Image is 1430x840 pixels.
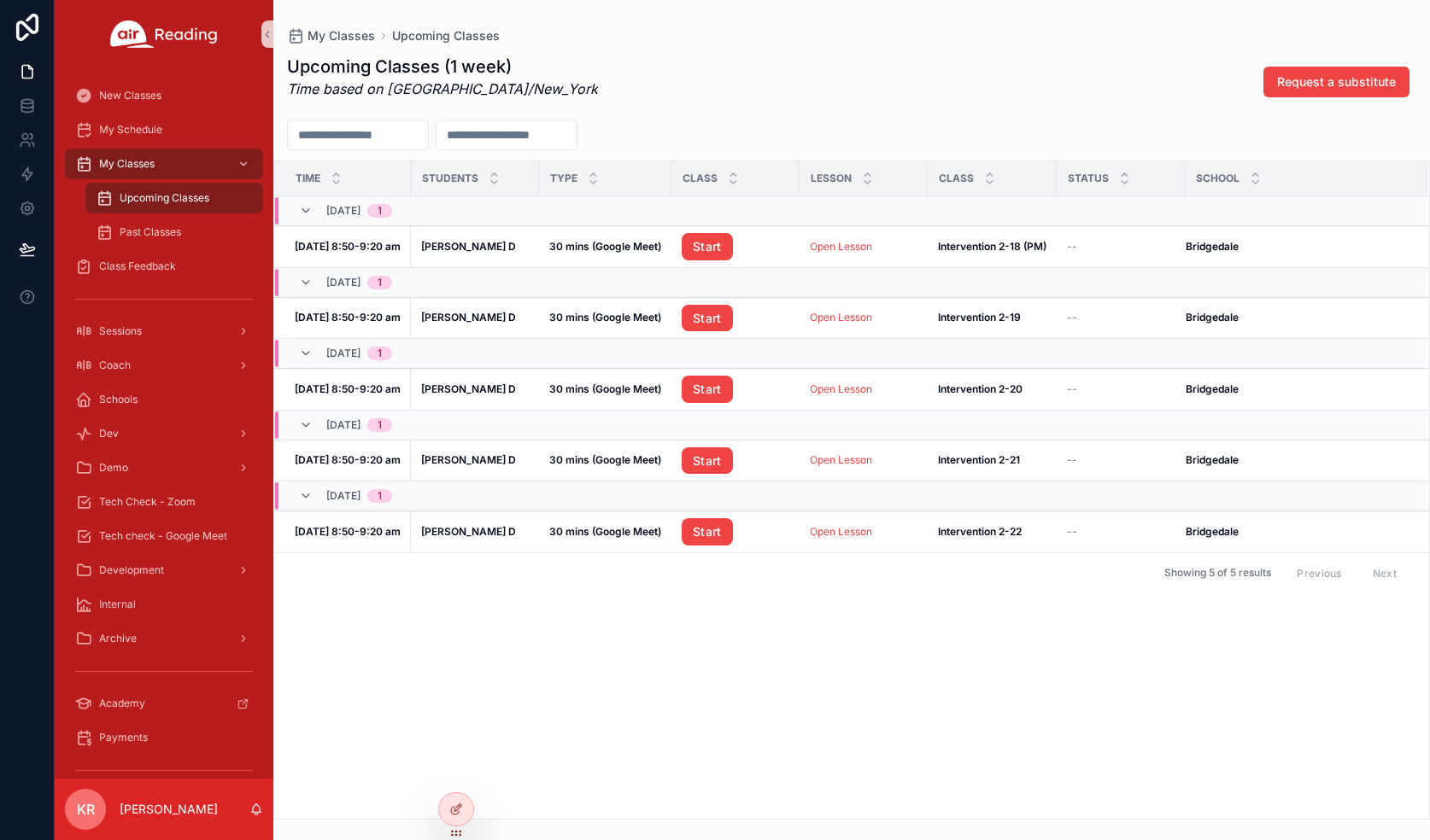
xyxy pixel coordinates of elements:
[295,453,401,467] a: [DATE] 8:50-9:20 am
[938,240,1046,254] a: Intervention 2-18 (PM)
[295,240,401,254] a: [DATE] 8:50-9:20 am
[295,382,401,396] a: [DATE] 8:50-9:20 am
[1186,453,1239,466] strong: Bridgedale
[99,324,142,338] span: Sessions
[65,316,263,347] a: Sessions
[549,311,661,324] a: 30 mins (Google Meet)
[99,427,119,440] span: Dev
[421,311,516,324] strong: [PERSON_NAME] D
[682,233,789,260] a: Start
[378,276,382,289] div: 1
[65,555,263,586] a: Development
[65,384,263,415] a: Schools
[549,240,661,253] strong: 30 mins (Google Meet)
[682,305,733,332] a: Start
[77,799,95,820] span: KR
[1067,382,1077,396] span: --
[682,518,733,545] a: Start
[99,598,136,611] span: Internal
[99,359,131,372] span: Coach
[421,453,516,466] strong: [PERSON_NAME] D
[295,453,401,466] strong: [DATE] 8:50-9:20 am
[392,27,500,44] a: Upcoming Classes
[938,525,1046,539] a: Intervention 2-22
[938,453,1020,466] strong: Intervention 2-21
[1164,566,1271,580] span: Showing 5 of 5 results
[810,240,917,254] a: Open Lesson
[1186,382,1239,395] strong: Bridgedale
[99,393,138,406] span: Schools
[810,240,872,253] a: Open Lesson
[65,452,263,483] a: Demo
[65,688,263,719] a: Academy
[120,225,181,239] span: Past Classes
[99,731,148,744] span: Payments
[326,489,360,503] span: [DATE]
[99,123,162,137] span: My Schedule
[65,114,263,145] a: My Schedule
[295,525,401,538] strong: [DATE] 8:50-9:20 am
[326,347,360,360] span: [DATE]
[295,382,401,395] strong: [DATE] 8:50-9:20 am
[938,382,1046,396] a: Intervention 2-20
[378,347,382,360] div: 1
[549,453,661,467] a: 30 mins (Google Meet)
[1186,382,1407,396] a: Bridgedale
[85,217,263,248] a: Past Classes
[938,240,1046,253] strong: Intervention 2-18 (PM)
[1067,311,1077,324] span: --
[296,172,320,185] span: Time
[421,453,529,467] a: [PERSON_NAME] D
[287,80,598,97] em: Time based on [GEOGRAPHIC_DATA]/New_York
[295,311,401,324] strong: [DATE] 8:50-9:20 am
[1067,453,1077,467] span: --
[421,525,529,539] a: [PERSON_NAME] D
[549,311,661,324] strong: 30 mins (Google Meet)
[1186,240,1239,253] strong: Bridgedale
[682,376,789,403] a: Start
[295,240,401,253] strong: [DATE] 8:50-9:20 am
[682,447,733,475] a: Start
[1067,240,1175,254] a: --
[1263,67,1409,97] button: Request a substitute
[1067,240,1077,254] span: --
[421,240,516,253] strong: [PERSON_NAME] D
[421,382,516,395] strong: [PERSON_NAME] D
[810,525,917,539] a: Open Lesson
[65,251,263,282] a: Class Feedback
[378,204,382,218] div: 1
[295,311,401,324] a: [DATE] 8:50-9:20 am
[110,20,218,48] img: App logo
[1067,525,1175,539] a: --
[549,525,661,539] a: 30 mins (Google Meet)
[326,418,360,432] span: [DATE]
[682,233,733,260] a: Start
[65,589,263,620] a: Internal
[938,453,1046,467] a: Intervention 2-21
[682,447,789,475] a: Start
[99,529,227,543] span: Tech check - Google Meet
[120,801,218,818] p: [PERSON_NAME]
[810,453,917,467] a: Open Lesson
[1186,240,1407,254] a: Bridgedale
[549,240,661,254] a: 30 mins (Google Meet)
[810,311,872,324] a: Open Lesson
[1186,453,1407,467] a: Bridgedale
[99,89,161,102] span: New Classes
[99,697,145,710] span: Academy
[1186,311,1239,324] strong: Bridgedale
[65,350,263,381] a: Coach
[938,525,1022,538] strong: Intervention 2-22
[65,521,263,551] a: Tech check - Google Meet
[682,518,789,545] a: Start
[326,276,360,289] span: [DATE]
[99,495,196,509] span: Tech Check - Zoom
[549,453,661,466] strong: 30 mins (Google Meet)
[549,382,661,395] strong: 30 mins (Google Meet)
[1068,172,1109,185] span: Status
[99,461,128,475] span: Demo
[99,260,176,273] span: Class Feedback
[85,183,263,213] a: Upcoming Classes
[1186,525,1407,539] a: Bridgedale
